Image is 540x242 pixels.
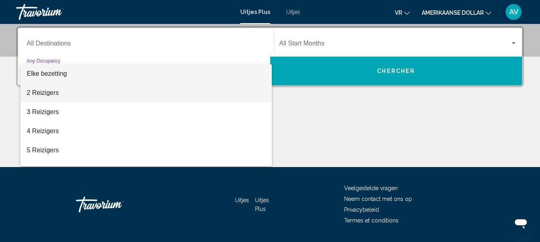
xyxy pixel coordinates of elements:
[27,128,59,134] font: 4 Reizigers
[27,147,59,153] font: 5 Reizigers
[27,70,67,77] font: Elke bezetting
[27,89,59,96] font: 2 Reizigers
[27,108,59,115] font: 3 Reizigers
[508,210,534,236] iframe: Knop om het berichtenvenster te openen
[27,166,59,173] font: 6 Reizigers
